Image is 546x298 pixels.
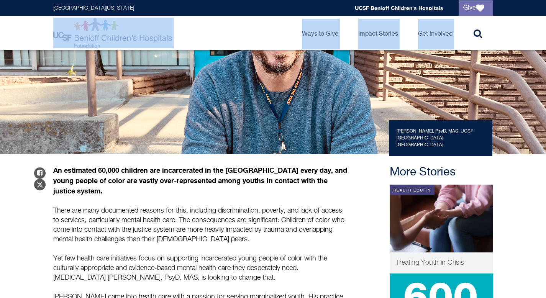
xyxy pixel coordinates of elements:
a: Ways to Give [296,16,344,50]
div: [PERSON_NAME], PsyD, MAS, UCSF [GEOGRAPHIC_DATA] [GEOGRAPHIC_DATA] [389,120,492,156]
p: Yet few health care initiatives focus on supporting incarcerated young people of color with the c... [53,254,348,283]
a: Health Equity Our substance use clinic helps teens battling addiction – without stigma Treating Y... [390,185,493,273]
div: Health Equity [390,185,435,195]
img: Our substance use clinic helps teens battling addiction – without stigma [390,185,493,252]
p: There are many documented reasons for this, including discrimination, poverty, and lack of access... [53,206,348,244]
a: Get Involved [412,16,459,50]
strong: An estimated 60,000 children are incarcerated in the [GEOGRAPHIC_DATA] every day, and young peopl... [53,166,347,195]
a: UCSF Benioff Children's Hospitals [355,5,443,11]
span: Treating Youth in Crisis [395,259,464,266]
a: Impact Stories [352,16,404,50]
h2: More Stories [390,165,493,179]
a: Give [459,0,493,16]
img: Logo for UCSF Benioff Children's Hospitals Foundation [53,18,174,48]
a: [GEOGRAPHIC_DATA][US_STATE] [53,5,134,11]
